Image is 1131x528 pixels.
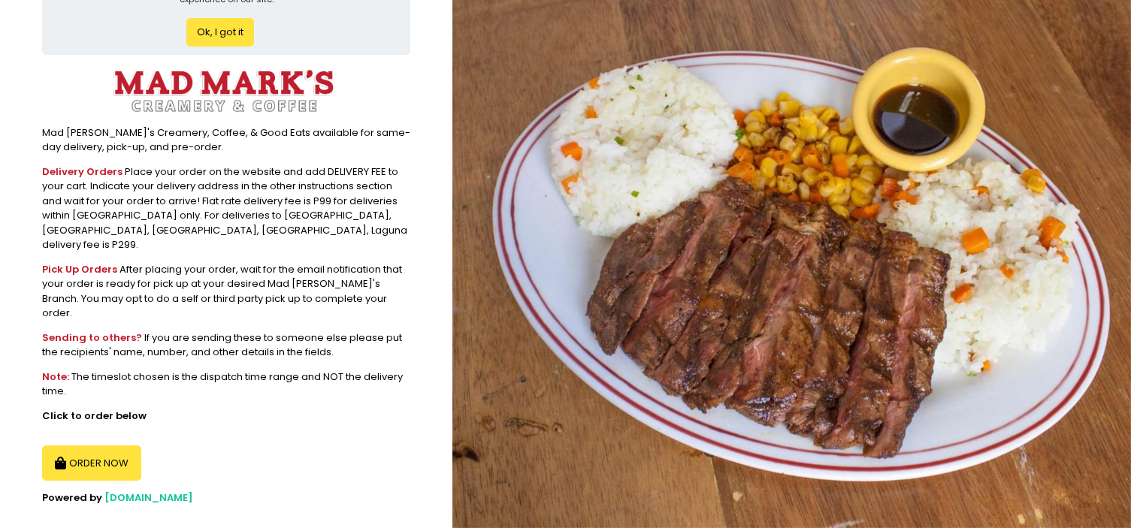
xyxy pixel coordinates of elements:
b: Note: [42,370,69,384]
button: ORDER NOW [42,445,141,481]
div: Click to order below [42,409,410,424]
b: Sending to others? [42,330,142,345]
button: Ok, I got it [186,18,254,47]
a: [DOMAIN_NAME] [104,490,193,505]
div: Mad [PERSON_NAME]'s Creamery, Coffee, & Good Eats available for same-day delivery, pick-up, and p... [42,125,410,155]
b: Delivery Orders [42,164,122,179]
div: After placing your order, wait for the email notification that your order is ready for pick up at... [42,262,410,321]
img: MadMark's Creamery & Good Eats [111,65,337,116]
b: Pick Up Orders [42,262,117,276]
div: Place your order on the website and add DELIVERY FEE to your cart. Indicate your delivery address... [42,164,410,252]
div: The timeslot chosen is the dispatch time range and NOT the delivery time. [42,370,410,399]
div: If you are sending these to someone else please put the recipients' name, number, and other detai... [42,330,410,360]
div: Powered by [42,490,410,505]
